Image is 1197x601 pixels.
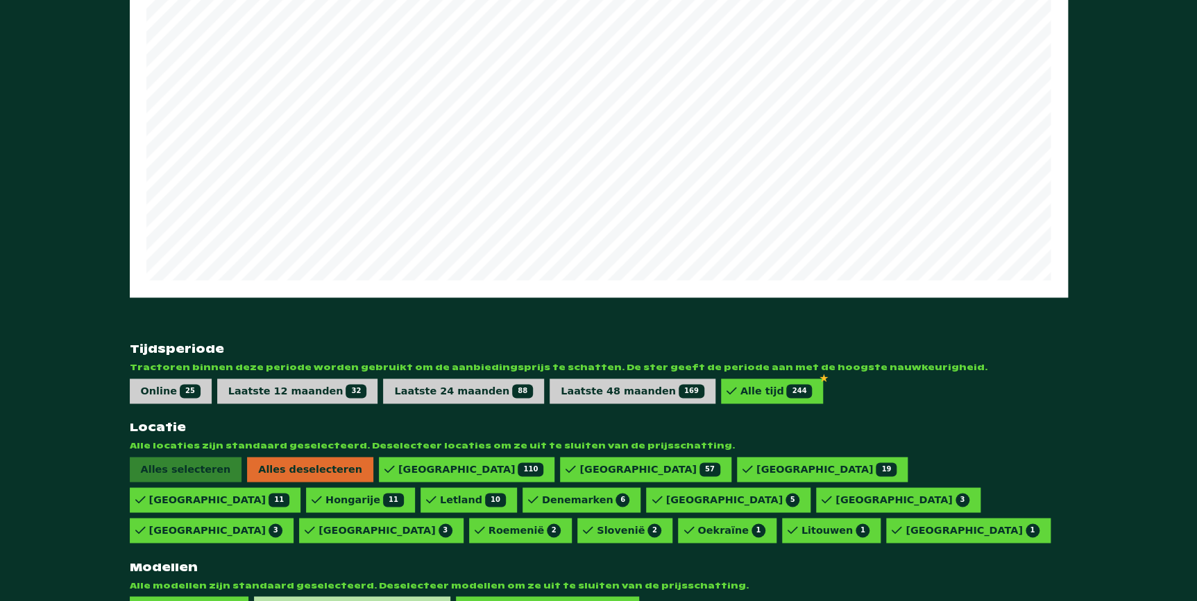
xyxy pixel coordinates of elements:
[547,523,561,537] span: 2
[647,523,661,537] span: 2
[398,462,543,476] div: [GEOGRAPHIC_DATA]
[756,462,897,476] div: [GEOGRAPHIC_DATA]
[665,493,799,507] div: [GEOGRAPHIC_DATA]
[856,523,869,537] span: 1
[440,493,506,507] div: Letland
[130,457,242,482] span: Alles selecteren
[699,462,720,476] span: 57
[247,457,373,482] span: Alles deselecteren
[518,462,543,476] span: 110
[439,523,452,537] span: 3
[616,493,629,507] span: 6
[876,462,897,476] span: 19
[130,559,1068,574] strong: Modellen
[542,493,630,507] div: Denemarken
[906,523,1039,537] div: [GEOGRAPHIC_DATA]
[130,420,1068,435] strong: Locatie
[141,384,201,398] div: Online
[228,384,367,398] div: Laatste 12 maanden
[130,342,1068,356] strong: Tijdsperiode
[149,493,289,507] div: [GEOGRAPHIC_DATA]
[269,523,282,537] span: 3
[679,384,704,398] span: 169
[1026,523,1039,537] span: 1
[130,362,1068,373] span: Tractoren binnen deze periode worden gebruikt om de aanbiedingsprijs te schatten. De ster geeft d...
[489,523,561,537] div: Roemenië
[752,523,765,537] span: 1
[325,493,404,507] div: Hongarije
[697,523,765,537] div: Oekraïne
[346,384,366,398] span: 32
[180,384,201,398] span: 25
[512,384,533,398] span: 88
[786,493,799,507] span: 5
[579,462,720,476] div: [GEOGRAPHIC_DATA]
[801,523,869,537] div: Litouwen
[956,493,969,507] span: 3
[269,493,289,507] span: 11
[485,493,506,507] span: 10
[149,523,283,537] div: [GEOGRAPHIC_DATA]
[597,523,661,537] div: Slovenië
[130,580,1068,591] span: Alle modellen zijn standaard geselecteerd. Deselecteer modellen om ze uit te sluiten van de prijs...
[383,493,404,507] span: 11
[786,384,812,398] span: 244
[740,384,813,398] div: Alle tijd
[130,440,1068,451] span: Alle locaties zijn standaard geselecteerd. Deselecteer locaties om ze uit te sluiten van de prijs...
[394,384,533,398] div: Laatste 24 maanden
[561,384,704,398] div: Laatste 48 maanden
[835,493,969,507] div: [GEOGRAPHIC_DATA]
[319,523,452,537] div: [GEOGRAPHIC_DATA]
